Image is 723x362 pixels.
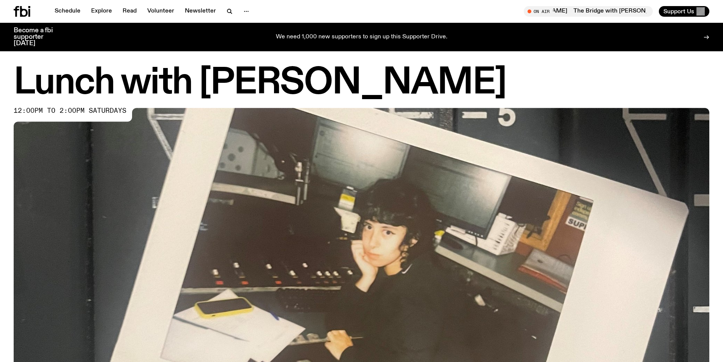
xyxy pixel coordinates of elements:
[14,66,709,100] h1: Lunch with [PERSON_NAME]
[663,8,694,15] span: Support Us
[143,6,179,17] a: Volunteer
[180,6,221,17] a: Newsletter
[118,6,141,17] a: Read
[87,6,117,17] a: Explore
[50,6,85,17] a: Schedule
[276,34,447,41] p: We need 1,000 new supporters to sign up this Supporter Drive.
[14,27,62,47] h3: Become a fbi supporter [DATE]
[659,6,709,17] button: Support Us
[14,108,126,114] span: 12:00pm to 2:00pm saturdays
[524,6,653,17] button: On AirThe Bridge with [PERSON_NAME]The Bridge with [PERSON_NAME]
